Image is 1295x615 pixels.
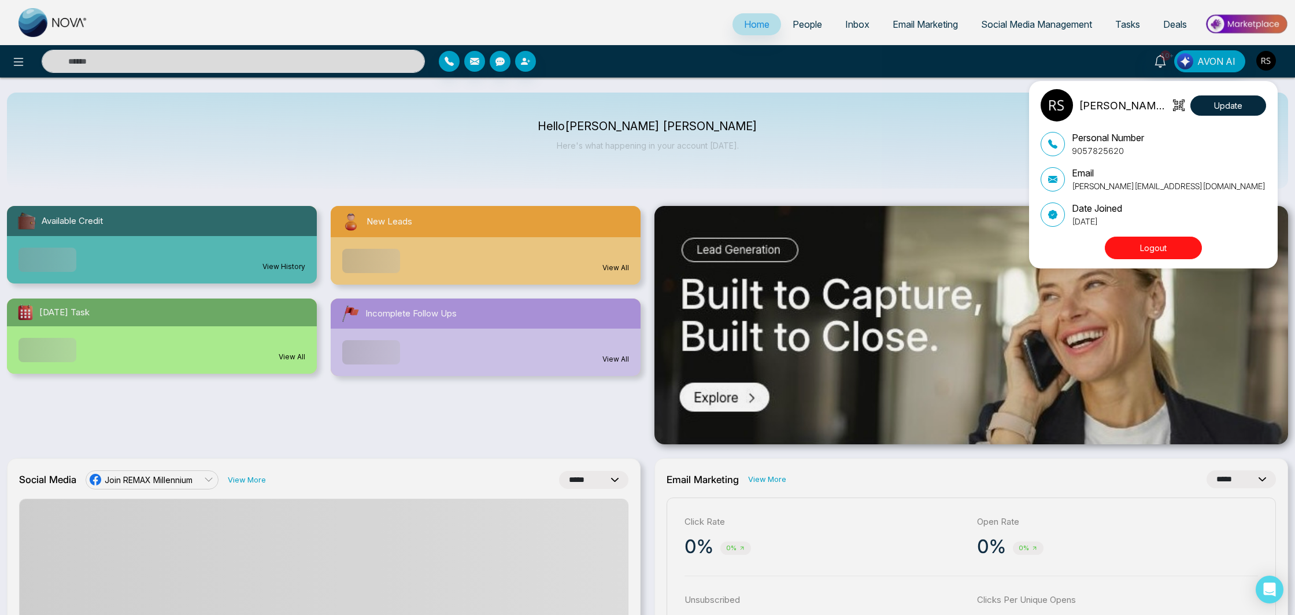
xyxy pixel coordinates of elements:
[1079,98,1170,113] p: [PERSON_NAME] [PERSON_NAME]
[1256,576,1283,603] div: Open Intercom Messenger
[1072,180,1266,192] p: [PERSON_NAME][EMAIL_ADDRESS][DOMAIN_NAME]
[1190,95,1266,116] button: Update
[1072,131,1144,145] p: Personal Number
[1072,145,1144,157] p: 9057825620
[1105,237,1202,259] button: Logout
[1072,215,1122,227] p: [DATE]
[1072,201,1122,215] p: Date Joined
[1072,166,1266,180] p: Email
